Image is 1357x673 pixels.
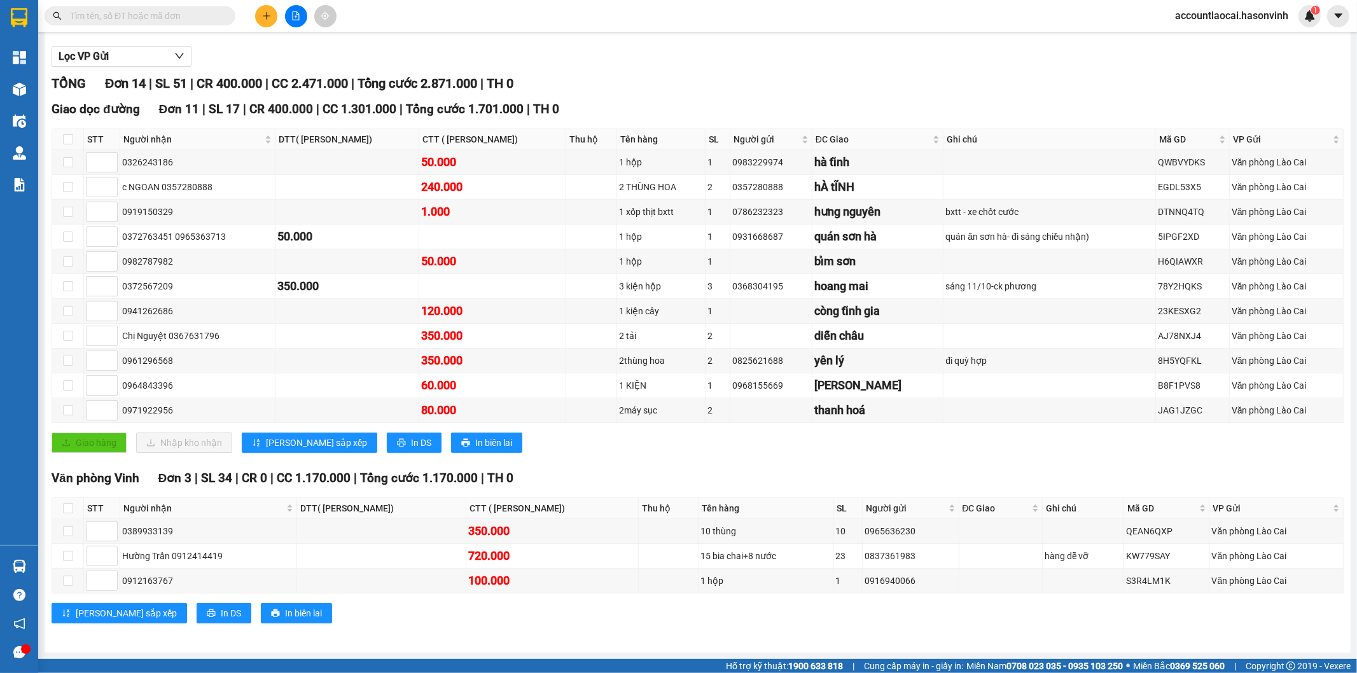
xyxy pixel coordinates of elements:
[1158,403,1227,417] div: JAG1JZGC
[421,302,564,320] div: 120.000
[1156,175,1230,200] td: EGDL53X5
[252,438,261,448] span: sort-ascending
[13,178,26,191] img: solution-icon
[451,433,522,453] button: printerIn biên lai
[814,377,941,394] div: [PERSON_NAME]
[865,524,957,538] div: 0965636230
[1230,398,1344,423] td: Văn phòng Lào Cai
[1170,661,1225,671] strong: 0369 525 060
[84,129,120,150] th: STT
[321,11,330,20] span: aim
[814,203,941,221] div: hưng nguyên
[1212,574,1341,588] div: Văn phòng Lào Cai
[619,279,703,293] div: 3 kiện hộp
[639,498,699,519] th: Thu hộ
[1158,230,1227,244] div: 5IPGF2XD
[419,129,566,150] th: CTT ( [PERSON_NAME])
[487,76,513,91] span: TH 0
[1327,5,1349,27] button: caret-down
[468,522,636,540] div: 350.000
[387,433,442,453] button: printerIn DS
[1158,254,1227,268] div: H6QIAWXR
[461,438,470,448] span: printer
[732,155,810,169] div: 0983229974
[243,102,246,116] span: |
[122,403,273,417] div: 0971922956
[468,572,636,590] div: 100.000
[52,603,187,623] button: sort-ascending[PERSON_NAME] sắp xếp
[1232,378,1341,392] div: Văn phòng Lào Cai
[707,254,728,268] div: 1
[13,114,26,128] img: warehouse-icon
[1158,155,1227,169] div: QWBVYDKS
[13,589,25,601] span: question-circle
[707,329,728,343] div: 2
[84,498,120,519] th: STT
[122,378,273,392] div: 0964843396
[1313,6,1318,15] span: 1
[732,378,810,392] div: 0968155669
[271,609,280,619] span: printer
[527,102,530,116] span: |
[1156,373,1230,398] td: B8F1PVS8
[275,129,420,150] th: DTT( [PERSON_NAME])
[619,180,703,194] div: 2 THÙNG HOA
[619,155,703,169] div: 1 hộp
[707,180,728,194] div: 2
[13,51,26,64] img: dashboard-icon
[122,254,273,268] div: 0982787982
[1230,225,1344,249] td: Văn phòng Lào Cai
[566,129,617,150] th: Thu hộ
[242,433,377,453] button: sort-ascending[PERSON_NAME] sắp xếp
[411,436,431,450] span: In DS
[1232,354,1341,368] div: Văn phòng Lào Cai
[1230,249,1344,274] td: Văn phòng Lào Cai
[70,9,220,23] input: Tìm tên, số ĐT hoặc mã đơn
[1213,501,1330,515] span: VP Gửi
[406,102,524,116] span: Tổng cước 1.701.000
[122,549,295,563] div: Hường Trần 0912414419
[943,129,1155,150] th: Ghi chú
[360,471,478,485] span: Tổng cước 1.170.000
[836,574,860,588] div: 1
[1006,661,1123,671] strong: 0708 023 035 - 0935 103 250
[52,471,139,485] span: Văn phòng Vinh
[1126,549,1207,563] div: KW779SAY
[122,279,273,293] div: 0372567209
[351,76,354,91] span: |
[707,378,728,392] div: 1
[1230,373,1344,398] td: Văn phòng Lào Cai
[1230,150,1344,175] td: Văn phòng Lào Cai
[397,438,406,448] span: printer
[734,132,799,146] span: Người gửi
[13,618,25,630] span: notification
[1333,10,1344,22] span: caret-down
[136,433,232,453] button: downloadNhập kho nhận
[1230,175,1344,200] td: Văn phòng Lào Cai
[1158,329,1227,343] div: AJ78NXJ4
[619,378,703,392] div: 1 KIỆN
[707,279,728,293] div: 3
[732,180,810,194] div: 0357280888
[277,228,417,246] div: 50.000
[62,609,71,619] span: sort-ascending
[1232,155,1341,169] div: Văn phòng Lào Cai
[235,471,239,485] span: |
[814,302,941,320] div: còng tĩnh gia
[1158,354,1227,368] div: 8H5YQFKL
[285,5,307,27] button: file-add
[277,471,351,485] span: CC 1.170.000
[619,230,703,244] div: 1 hộp
[354,471,357,485] span: |
[174,51,184,61] span: down
[1230,274,1344,299] td: Văn phòng Lào Cai
[207,609,216,619] span: printer
[1304,10,1316,22] img: icon-new-feature
[122,230,273,244] div: 0372763451 0965363713
[155,76,187,91] span: SL 51
[149,76,152,91] span: |
[316,102,319,116] span: |
[836,524,860,538] div: 10
[1156,274,1230,299] td: 78Y2HQKS
[1158,304,1227,318] div: 23KESXG2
